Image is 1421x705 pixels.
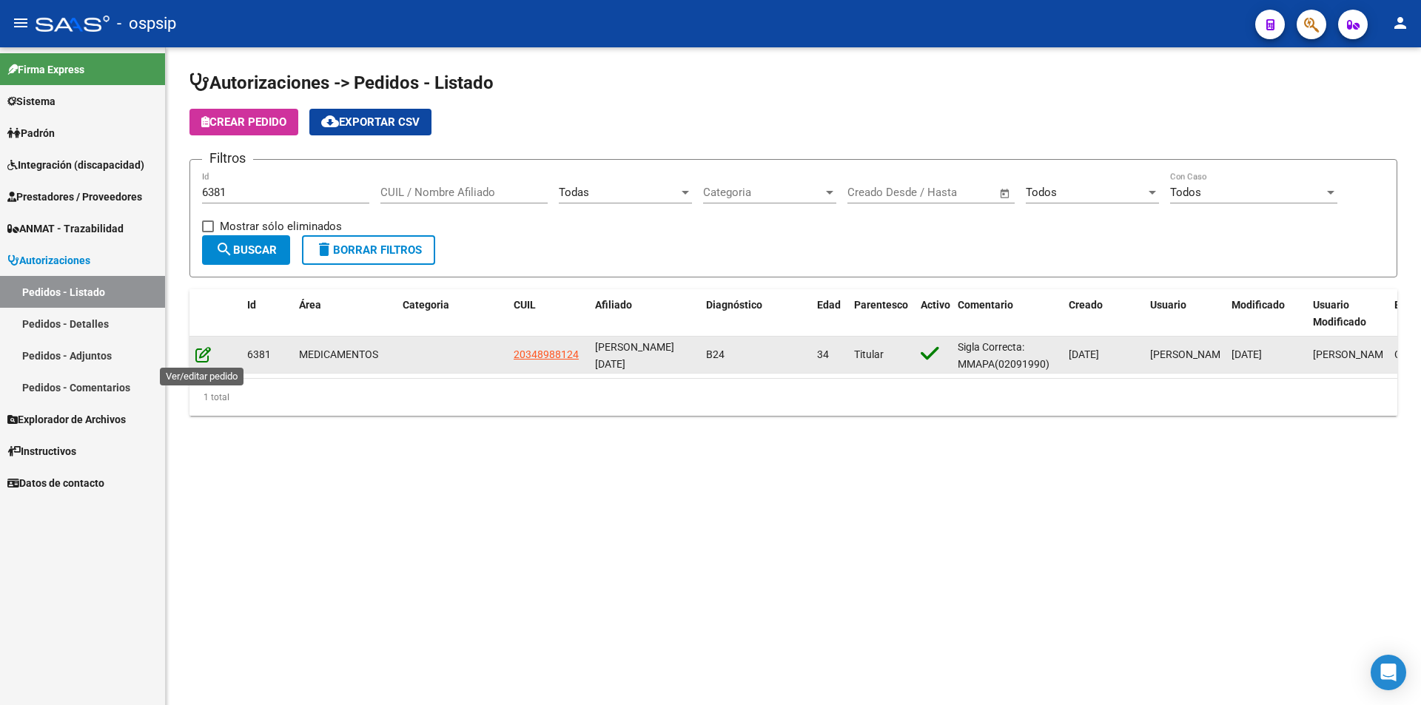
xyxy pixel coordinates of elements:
[7,220,124,237] span: ANMAT - Trazabilidad
[189,109,298,135] button: Crear Pedido
[848,289,915,338] datatable-header-cell: Parentesco
[1026,186,1057,199] span: Todos
[309,109,431,135] button: Exportar CSV
[7,189,142,205] span: Prestadores / Proveedores
[215,240,233,258] mat-icon: search
[7,443,76,459] span: Instructivos
[559,186,589,199] span: Todas
[1170,186,1201,199] span: Todos
[202,148,253,169] h3: Filtros
[952,289,1063,338] datatable-header-cell: Comentario
[854,299,908,311] span: Parentesco
[589,289,700,338] datatable-header-cell: Afiliado
[241,289,293,338] datatable-header-cell: Id
[7,61,84,78] span: Firma Express
[706,299,762,311] span: Diagnóstico
[202,235,290,265] button: Buscar
[958,341,1049,505] span: Sigla Correcta: MMAPA(02091990) Medico Tratante: [PERSON_NAME] Teléfono: [PHONE_NUMBER] Correo el...
[7,475,104,491] span: Datos de contacto
[117,7,176,40] span: - ospsip
[220,217,342,235] span: Mostrar sólo eliminados
[7,93,56,109] span: Sistema
[403,299,449,311] span: Categoria
[1232,299,1285,311] span: Modificado
[321,115,420,129] span: Exportar CSV
[817,348,829,360] span: 34
[508,289,589,338] datatable-header-cell: CUIL
[12,14,30,32] mat-icon: menu
[1313,299,1366,328] span: Usuario Modificado
[7,125,55,141] span: Padrón
[909,186,981,199] input: End date
[247,299,256,311] span: Id
[7,411,126,428] span: Explorador de Archivos
[1063,289,1144,338] datatable-header-cell: Creado
[921,299,950,311] span: Activo
[958,299,1013,311] span: Comentario
[703,186,823,199] span: Categoria
[189,379,1397,416] div: 1 total
[189,72,494,93] span: Autorizaciones -> Pedidos - Listado
[315,243,422,257] span: Borrar Filtros
[1307,289,1388,338] datatable-header-cell: Usuario Modificado
[215,243,277,257] span: Buscar
[915,289,952,338] datatable-header-cell: Activo
[247,348,271,360] span: 6381
[854,348,884,360] span: Titular
[1069,299,1103,311] span: Creado
[315,240,333,258] mat-icon: delete
[706,348,725,360] span: B24
[817,299,841,311] span: Edad
[299,348,378,360] span: MEDICAMENTOS
[811,289,848,338] datatable-header-cell: Edad
[514,348,579,360] span: 20348988124
[1371,655,1406,690] div: Open Intercom Messenger
[1069,348,1099,360] span: [DATE]
[514,299,536,311] span: CUIL
[997,185,1014,202] button: Open calendar
[321,112,339,130] mat-icon: cloud_download
[595,341,674,370] span: [PERSON_NAME][DATE]
[302,235,435,265] button: Borrar Filtros
[847,186,896,199] input: Start date
[7,157,144,173] span: Integración (discapacidad)
[1150,299,1186,311] span: Usuario
[1232,348,1262,360] span: [DATE]
[700,289,811,338] datatable-header-cell: Diagnóstico
[595,299,632,311] span: Afiliado
[1144,289,1226,338] datatable-header-cell: Usuario
[1313,348,1392,360] span: [PERSON_NAME]
[397,289,508,338] datatable-header-cell: Categoria
[293,289,397,338] datatable-header-cell: Área
[299,299,321,311] span: Área
[201,115,286,129] span: Crear Pedido
[1226,289,1307,338] datatable-header-cell: Modificado
[1150,348,1229,360] span: [PERSON_NAME]
[1391,14,1409,32] mat-icon: person
[7,252,90,269] span: Autorizaciones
